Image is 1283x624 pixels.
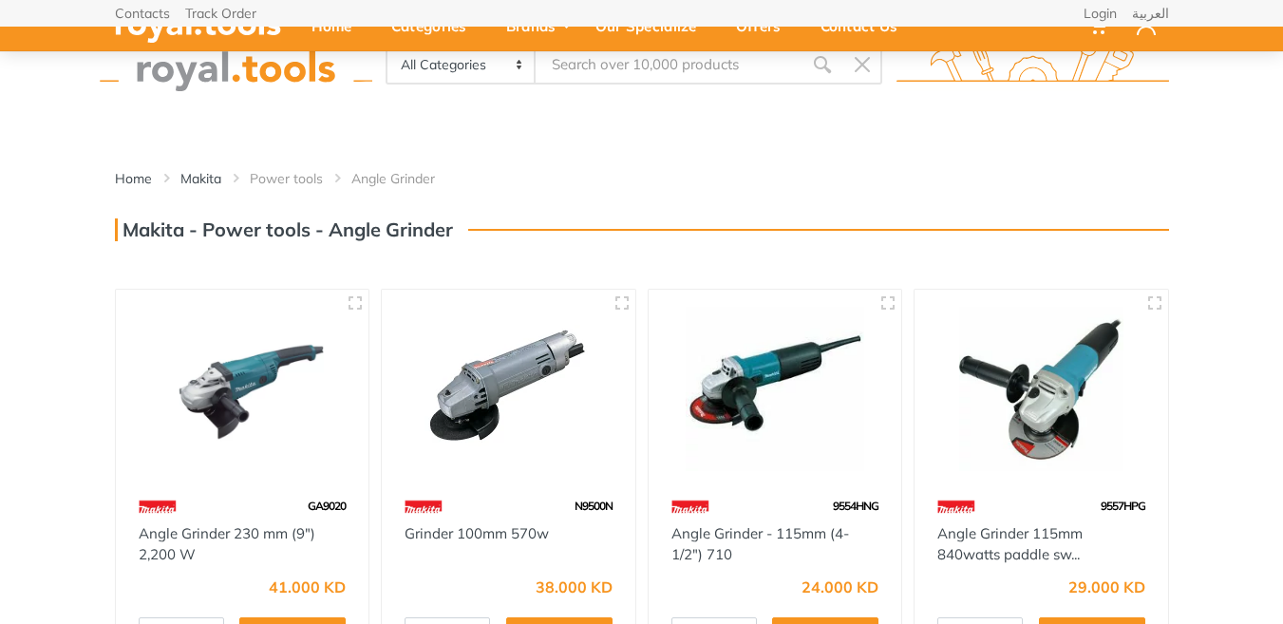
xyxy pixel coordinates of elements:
[932,307,1151,471] img: Royal Tools - Angle Grinder 115mm 840watts paddle switche
[185,7,256,20] a: Track Order
[671,524,849,564] a: Angle Grinder - 115mm (4-1/2") 710
[1084,7,1117,20] a: Login
[405,490,443,523] img: 42.webp
[115,169,152,188] a: Home
[139,524,315,564] a: Angle Grinder 230 mm (9″) 2,200 W
[250,169,323,188] a: Power tools
[896,39,1169,91] img: royal.tools Logo
[100,39,372,91] img: royal.tools Logo
[802,579,878,595] div: 24.000 KD
[1101,499,1145,513] span: 9557HPG
[666,307,885,471] img: Royal Tools - Angle Grinder - 115mm (4-1/2
[1132,7,1169,20] a: العربية
[115,169,1169,188] nav: breadcrumb
[1068,579,1145,595] div: 29.000 KD
[536,45,802,85] input: Site search
[671,490,709,523] img: 42.webp
[115,218,453,241] h3: Makita - Power tools - Angle Grinder
[387,47,537,83] select: Category
[833,499,878,513] span: 9554HNG
[405,524,549,542] a: Grinder 100mm 570w
[180,169,221,188] a: Makita
[269,579,346,595] div: 41.000 KD
[399,307,618,471] img: Royal Tools - Grinder 100mm 570w
[351,169,463,188] li: Angle Grinder
[937,490,975,523] img: 42.webp
[308,499,346,513] span: GA9020
[536,579,613,595] div: 38.000 KD
[937,524,1083,564] a: Angle Grinder 115mm 840watts paddle sw...
[115,7,170,20] a: Contacts
[133,307,352,471] img: Royal Tools - Angle Grinder 230 mm (9″) 2,200 W
[139,490,177,523] img: 42.webp
[575,499,613,513] span: N9500N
